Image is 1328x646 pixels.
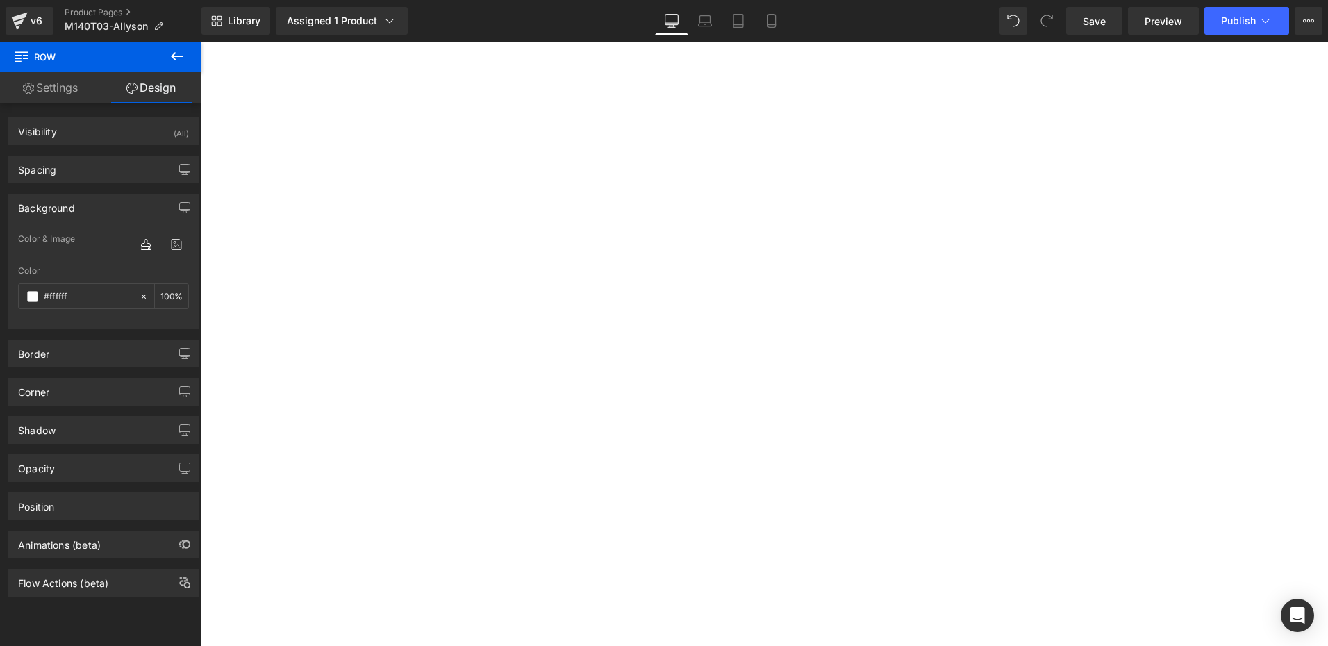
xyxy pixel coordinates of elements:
div: v6 [28,12,45,30]
a: Preview [1128,7,1199,35]
a: Tablet [722,7,755,35]
span: M140T03-Allyson [65,21,148,32]
span: Row [14,42,153,72]
button: Publish [1204,7,1289,35]
a: Design [101,72,201,103]
div: (All) [174,118,189,141]
span: Save [1083,14,1106,28]
div: Assigned 1 Product [287,14,397,28]
a: Mobile [755,7,788,35]
a: v6 [6,7,53,35]
div: Open Intercom Messenger [1281,599,1314,632]
a: Desktop [655,7,688,35]
div: Position [18,493,54,513]
div: Border [18,340,49,360]
span: Publish [1221,15,1256,26]
a: Laptop [688,7,722,35]
span: Library [228,15,260,27]
div: Background [18,194,75,214]
span: Preview [1145,14,1182,28]
button: More [1295,7,1322,35]
div: Visibility [18,118,57,138]
div: Color [18,266,189,276]
div: % [155,284,188,308]
div: Animations (beta) [18,531,101,551]
div: Shadow [18,417,56,436]
button: Undo [999,7,1027,35]
div: Corner [18,379,49,398]
a: New Library [201,7,270,35]
input: Color [44,289,133,304]
button: Redo [1033,7,1061,35]
span: Color & Image [18,234,75,244]
div: Opacity [18,455,55,474]
div: Spacing [18,156,56,176]
div: Flow Actions (beta) [18,570,108,589]
a: Product Pages [65,7,201,18]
